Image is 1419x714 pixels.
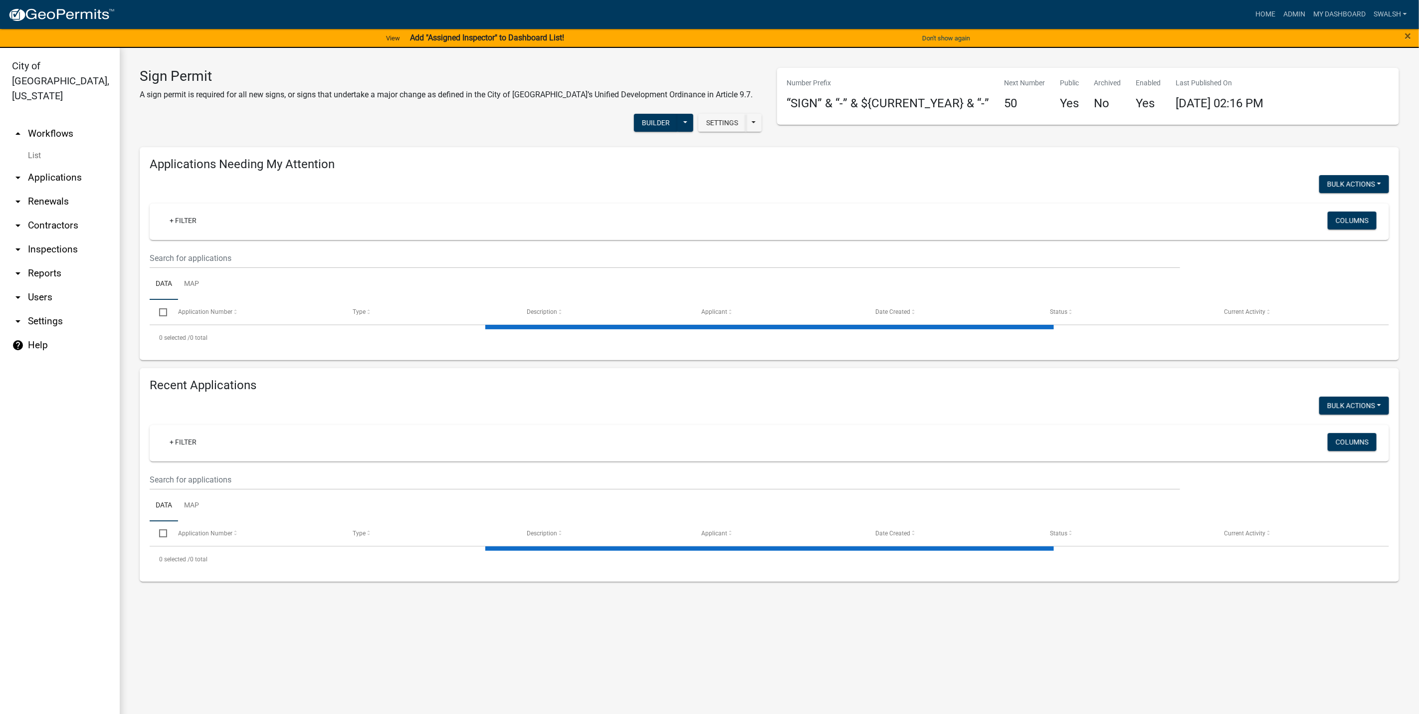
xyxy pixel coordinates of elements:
p: Next Number [1005,78,1045,88]
i: arrow_drop_down [12,267,24,279]
datatable-header-cell: Applicant [692,300,866,324]
i: arrow_drop_up [12,128,24,140]
button: Bulk Actions [1319,397,1389,415]
button: Builder [634,114,678,132]
datatable-header-cell: Applicant [692,521,866,545]
strong: Add "Assigned Inspector" to Dashboard List! [410,33,564,42]
h4: 50 [1005,96,1045,111]
button: Settings [698,114,746,132]
datatable-header-cell: Date Created [866,300,1040,324]
a: Data [150,490,178,522]
span: Application Number [179,308,233,315]
span: × [1405,29,1412,43]
button: Bulk Actions [1319,175,1389,193]
a: swalsh [1370,5,1411,24]
span: Type [353,308,366,315]
input: Search for applications [150,470,1180,490]
datatable-header-cell: Application Number [169,300,343,324]
i: arrow_drop_down [12,243,24,255]
a: Home [1251,5,1279,24]
p: Number Prefix [787,78,990,88]
span: Description [527,308,558,315]
i: arrow_drop_down [12,291,24,303]
i: arrow_drop_down [12,220,24,232]
datatable-header-cell: Status [1040,521,1215,545]
span: Date Created [876,530,911,537]
a: Admin [1279,5,1309,24]
span: Status [1050,530,1067,537]
h4: Yes [1136,96,1161,111]
datatable-header-cell: Description [517,521,692,545]
span: Type [353,530,366,537]
datatable-header-cell: Current Activity [1215,300,1389,324]
a: Data [150,268,178,300]
i: arrow_drop_down [12,315,24,327]
span: Current Activity [1224,308,1266,315]
datatable-header-cell: Select [150,300,169,324]
i: help [12,339,24,351]
span: Applicant [701,308,727,315]
span: 0 selected / [159,334,190,341]
datatable-header-cell: Current Activity [1215,521,1389,545]
p: Archived [1094,78,1121,88]
span: Applicant [701,530,727,537]
a: Map [178,268,205,300]
h3: Sign Permit [140,68,753,85]
h4: Yes [1060,96,1079,111]
span: [DATE] 02:16 PM [1176,96,1264,110]
datatable-header-cell: Type [343,300,518,324]
button: Columns [1328,212,1377,230]
datatable-header-cell: Description [517,300,692,324]
h4: Recent Applications [150,378,1389,393]
p: Last Published On [1176,78,1264,88]
div: 0 total [150,325,1389,350]
datatable-header-cell: Select [150,521,169,545]
div: 0 total [150,547,1389,572]
datatable-header-cell: Date Created [866,521,1040,545]
button: Columns [1328,433,1377,451]
a: My Dashboard [1309,5,1370,24]
h4: “SIGN” & “-” & ${CURRENT_YEAR} & “-” [787,96,990,111]
button: Don't show again [918,30,974,46]
span: Description [527,530,558,537]
a: + Filter [162,212,204,230]
a: + Filter [162,433,204,451]
span: Status [1050,308,1067,315]
i: arrow_drop_down [12,172,24,184]
span: Application Number [179,530,233,537]
p: Enabled [1136,78,1161,88]
span: Current Activity [1224,530,1266,537]
span: Date Created [876,308,911,315]
h4: Applications Needing My Attention [150,157,1389,172]
datatable-header-cell: Status [1040,300,1215,324]
a: Map [178,490,205,522]
p: A sign permit is required for all new signs, or signs that undertake a major change as defined in... [140,89,753,101]
a: View [382,30,404,46]
input: Search for applications [150,248,1180,268]
p: Public [1060,78,1079,88]
button: Close [1405,30,1412,42]
i: arrow_drop_down [12,196,24,208]
h4: No [1094,96,1121,111]
datatable-header-cell: Application Number [169,521,343,545]
datatable-header-cell: Type [343,521,518,545]
span: 0 selected / [159,556,190,563]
